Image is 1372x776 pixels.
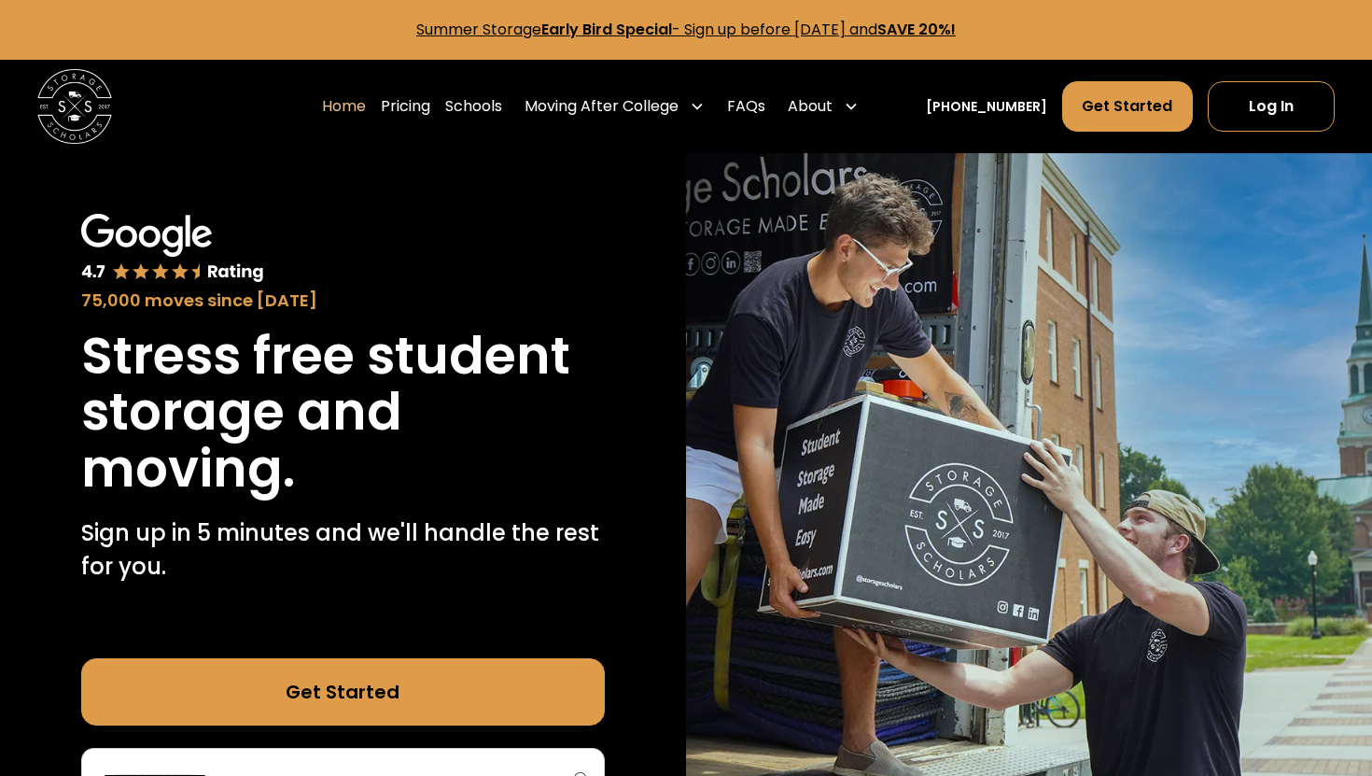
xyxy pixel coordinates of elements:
[81,288,605,313] div: 75,000 moves since [DATE]
[81,658,605,726] a: Get Started
[81,214,265,284] img: Google 4.7 star rating
[37,69,112,144] img: Storage Scholars main logo
[81,328,605,498] h1: Stress free student storage and moving.
[445,80,502,133] a: Schools
[541,19,672,40] strong: Early Bird Special
[727,80,765,133] a: FAQs
[1208,81,1335,132] a: Log In
[780,80,866,133] div: About
[877,19,956,40] strong: SAVE 20%!
[381,80,430,133] a: Pricing
[926,97,1047,117] a: [PHONE_NUMBER]
[416,19,956,40] a: Summer StorageEarly Bird Special- Sign up before [DATE] andSAVE 20%!
[81,516,605,584] p: Sign up in 5 minutes and we'll handle the rest for you.
[788,95,833,118] div: About
[517,80,712,133] div: Moving After College
[1062,81,1192,132] a: Get Started
[322,80,366,133] a: Home
[525,95,679,118] div: Moving After College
